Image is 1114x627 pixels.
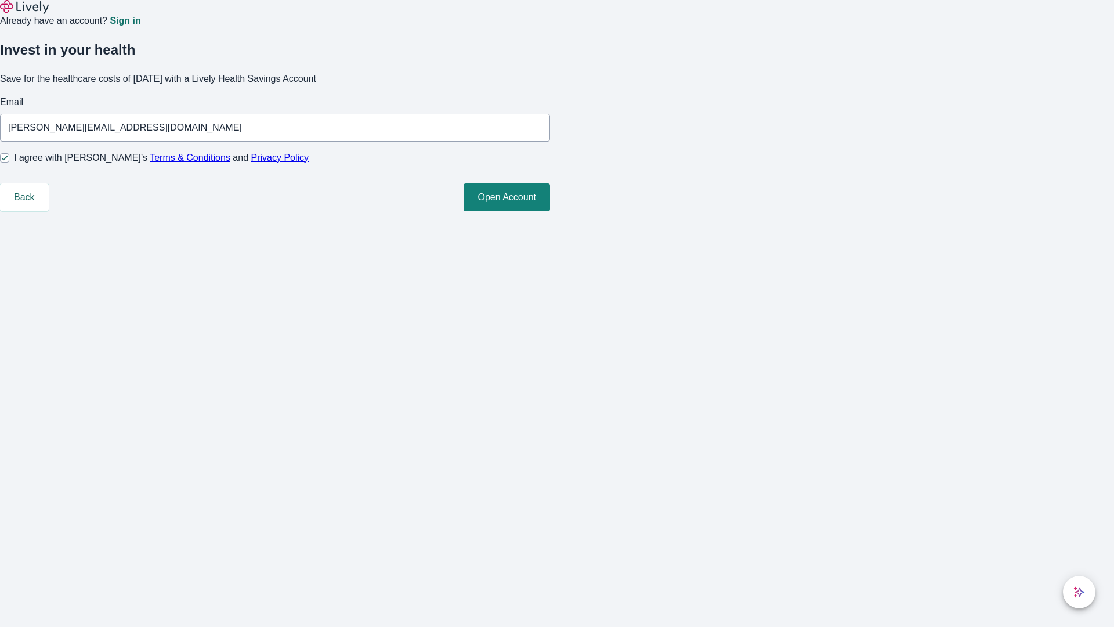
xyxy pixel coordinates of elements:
span: I agree with [PERSON_NAME]’s and [14,151,309,165]
a: Privacy Policy [251,153,309,163]
a: Terms & Conditions [150,153,230,163]
button: Open Account [464,183,550,211]
a: Sign in [110,16,140,26]
button: chat [1063,576,1095,608]
svg: Lively AI Assistant [1073,586,1085,598]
